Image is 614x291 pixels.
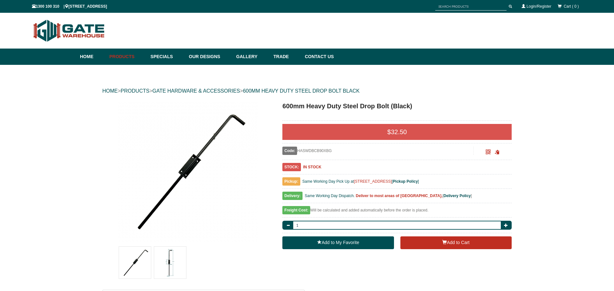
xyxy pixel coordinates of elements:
[391,128,407,135] span: 32.50
[121,88,149,94] a: PRODUCTS
[302,49,334,65] a: Contact Us
[233,49,270,65] a: Gallery
[186,49,233,65] a: Our Designs
[282,101,512,111] h1: 600mm Heavy Duty Steel Drop Bolt (Black)
[282,147,473,155] div: HASWDBCB90XBG
[282,124,512,140] div: $
[243,88,360,94] a: 600MM HEAVY DUTY STEEL DROP BOLT BLACK
[486,150,491,155] a: Click to enlarge and scan to share.
[102,88,118,94] a: HOME
[103,101,272,242] a: 600mm Heavy Duty Steel Drop Bolt (Black) - - Gate Warehouse
[282,206,310,214] span: Freight Cost:
[152,88,240,94] a: GATE HARDWARE & ACCESSORIES
[154,247,186,279] img: 600mm Heavy Duty Steel Drop Bolt (Black)
[435,3,507,11] input: SEARCH PRODUCTS
[147,49,186,65] a: Specials
[282,192,512,203] div: [ ]
[282,163,301,171] span: STOCK:
[106,49,147,65] a: Products
[302,179,419,184] span: Same Working Day Pick Up at [ ]
[32,16,106,45] img: Gate Warehouse
[282,147,297,155] span: Code:
[303,165,321,169] b: IN STOCK
[282,177,300,186] span: Pickup:
[564,4,579,9] span: Cart ( 0 )
[102,81,512,101] div: > > >
[400,236,512,249] button: Add to Cart
[32,4,107,9] span: 1300 100 310 | [STREET_ADDRESS]
[282,206,512,218] div: Will be calculated and added automatically before the order is placed.
[270,49,302,65] a: Trade
[527,4,551,9] a: Login/Register
[393,179,418,184] a: Pickup Policy
[282,236,394,249] a: Add to My Favorite
[495,150,500,155] span: Click to copy the URL
[305,194,355,198] span: Same Working Day Dispatch.
[354,179,392,184] a: [STREET_ADDRESS]
[119,247,151,279] img: 600mm Heavy Duty Steel Drop Bolt (Black)
[117,101,258,242] img: 600mm Heavy Duty Steel Drop Bolt (Black) - - Gate Warehouse
[444,194,471,198] a: Delivery Policy
[356,194,443,198] b: Deliver to most areas of [GEOGRAPHIC_DATA].
[282,192,303,200] span: Delivery:
[80,49,106,65] a: Home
